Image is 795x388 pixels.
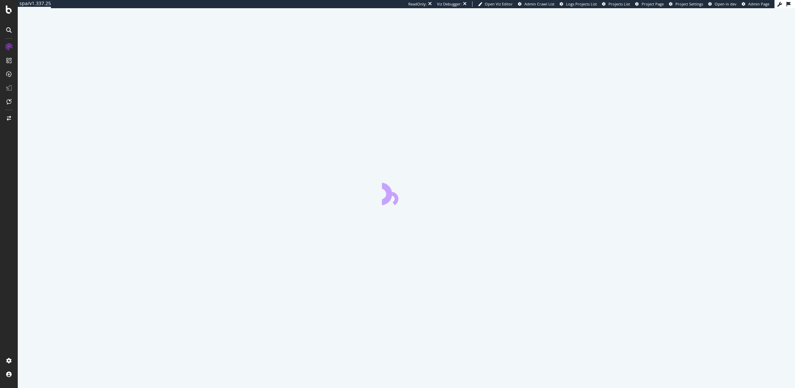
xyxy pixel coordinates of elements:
[608,1,630,6] span: Projects List
[642,1,664,6] span: Project Page
[518,1,554,7] a: Admin Crawl List
[742,1,769,7] a: Admin Page
[408,1,427,7] div: ReadOnly:
[560,1,597,7] a: Logs Projects List
[675,1,703,6] span: Project Settings
[602,1,630,7] a: Projects List
[748,1,769,6] span: Admin Page
[382,180,431,205] div: animation
[635,1,664,7] a: Project Page
[437,1,462,7] div: Viz Debugger:
[566,1,597,6] span: Logs Projects List
[524,1,554,6] span: Admin Crawl List
[485,1,513,6] span: Open Viz Editor
[478,1,513,7] a: Open Viz Editor
[708,1,737,7] a: Open in dev
[669,1,703,7] a: Project Settings
[715,1,737,6] span: Open in dev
